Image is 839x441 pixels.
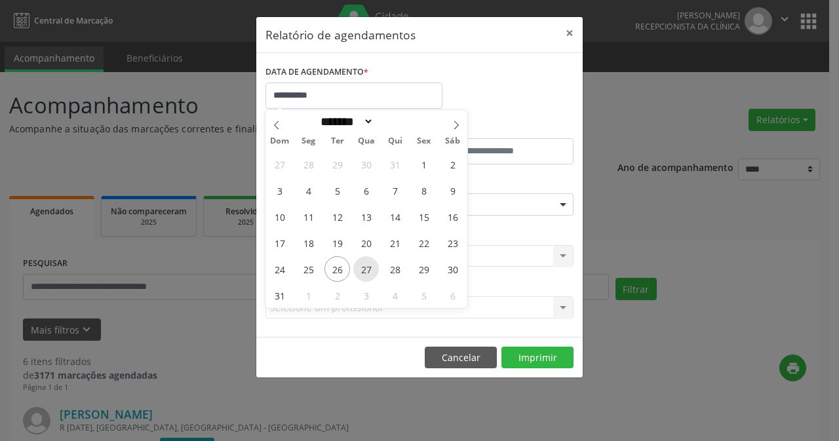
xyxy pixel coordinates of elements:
[267,204,292,229] span: Agosto 10, 2025
[267,282,292,308] span: Agosto 31, 2025
[556,17,583,49] button: Close
[411,230,437,256] span: Agosto 22, 2025
[374,115,417,128] input: Year
[324,282,350,308] span: Setembro 2, 2025
[423,118,574,138] label: ATÉ
[324,151,350,177] span: Julho 29, 2025
[411,256,437,282] span: Agosto 29, 2025
[411,282,437,308] span: Setembro 5, 2025
[265,62,368,83] label: DATA DE AGENDAMENTO
[324,230,350,256] span: Agosto 19, 2025
[267,256,292,282] span: Agosto 24, 2025
[323,137,352,145] span: Ter
[352,137,381,145] span: Qua
[353,230,379,256] span: Agosto 20, 2025
[501,347,574,369] button: Imprimir
[265,26,416,43] h5: Relatório de agendamentos
[440,256,465,282] span: Agosto 30, 2025
[410,137,439,145] span: Sex
[296,282,321,308] span: Setembro 1, 2025
[267,178,292,203] span: Agosto 3, 2025
[353,178,379,203] span: Agosto 6, 2025
[296,151,321,177] span: Julho 28, 2025
[353,256,379,282] span: Agosto 27, 2025
[425,347,497,369] button: Cancelar
[440,230,465,256] span: Agosto 23, 2025
[411,151,437,177] span: Agosto 1, 2025
[353,151,379,177] span: Julho 30, 2025
[353,282,379,308] span: Setembro 3, 2025
[267,151,292,177] span: Julho 27, 2025
[439,137,467,145] span: Sáb
[316,115,374,128] select: Month
[381,137,410,145] span: Qui
[267,230,292,256] span: Agosto 17, 2025
[296,178,321,203] span: Agosto 4, 2025
[296,204,321,229] span: Agosto 11, 2025
[296,256,321,282] span: Agosto 25, 2025
[440,204,465,229] span: Agosto 16, 2025
[382,151,408,177] span: Julho 31, 2025
[440,282,465,308] span: Setembro 6, 2025
[411,178,437,203] span: Agosto 8, 2025
[294,137,323,145] span: Seg
[324,178,350,203] span: Agosto 5, 2025
[382,178,408,203] span: Agosto 7, 2025
[324,256,350,282] span: Agosto 26, 2025
[353,204,379,229] span: Agosto 13, 2025
[382,282,408,308] span: Setembro 4, 2025
[411,204,437,229] span: Agosto 15, 2025
[440,151,465,177] span: Agosto 2, 2025
[382,230,408,256] span: Agosto 21, 2025
[440,178,465,203] span: Agosto 9, 2025
[265,137,294,145] span: Dom
[296,230,321,256] span: Agosto 18, 2025
[324,204,350,229] span: Agosto 12, 2025
[382,204,408,229] span: Agosto 14, 2025
[382,256,408,282] span: Agosto 28, 2025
